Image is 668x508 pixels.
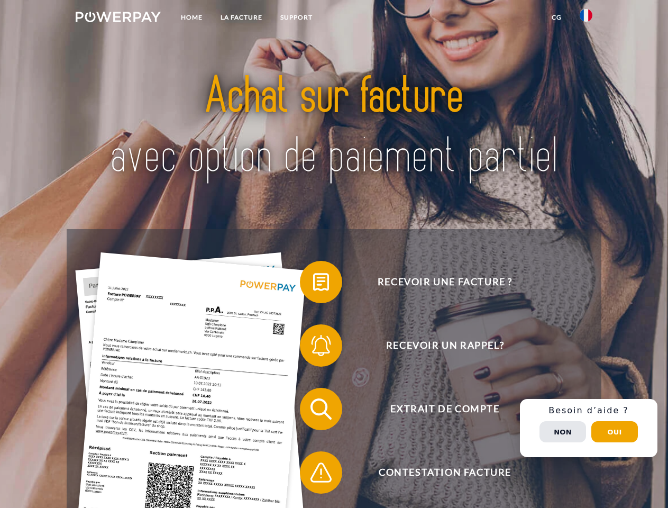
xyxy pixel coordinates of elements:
a: LA FACTURE [212,8,271,27]
span: Extrait de compte [315,388,574,430]
a: CG [543,8,571,27]
img: fr [580,9,592,22]
img: qb_bill.svg [308,269,334,295]
span: Recevoir une facture ? [315,261,574,303]
span: Recevoir un rappel? [315,324,574,367]
span: Contestation Facture [315,451,574,494]
button: Contestation Facture [300,451,575,494]
a: Home [172,8,212,27]
img: qb_bell.svg [308,332,334,359]
a: Support [271,8,322,27]
img: logo-powerpay-white.svg [76,12,161,22]
button: Oui [591,421,638,442]
button: Recevoir un rappel? [300,324,575,367]
button: Recevoir une facture ? [300,261,575,303]
h3: Besoin d’aide ? [526,405,651,416]
img: qb_warning.svg [308,459,334,486]
button: Non [539,421,586,442]
button: Extrait de compte [300,388,575,430]
div: Schnellhilfe [520,399,657,457]
img: qb_search.svg [308,396,334,422]
img: title-powerpay_fr.svg [101,51,567,203]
